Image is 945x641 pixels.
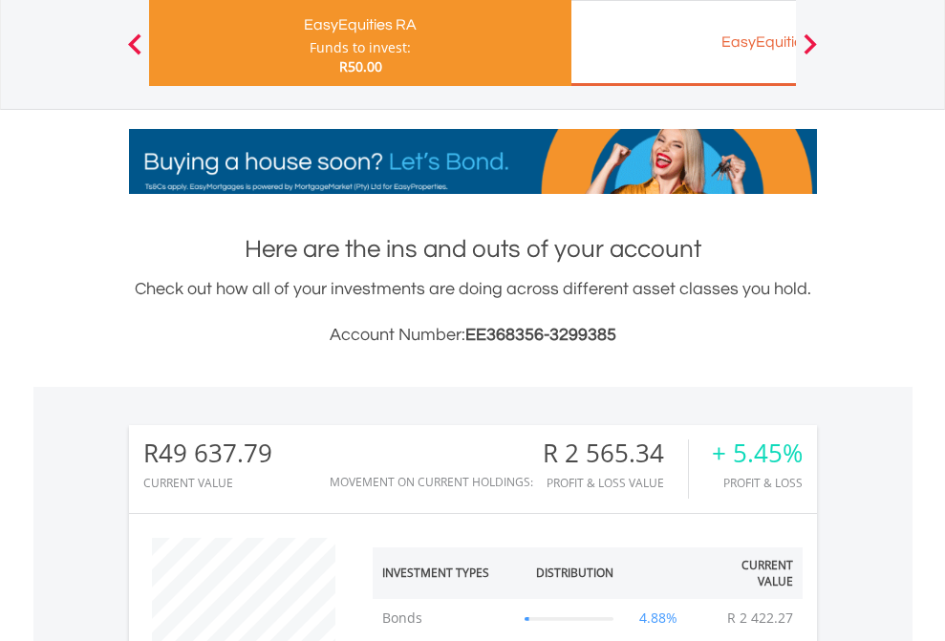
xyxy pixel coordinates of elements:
th: Current Value [695,547,803,599]
div: Profit & Loss Value [543,477,688,489]
div: + 5.45% [712,439,803,467]
div: Movement on Current Holdings: [330,476,533,488]
td: 4.88% [623,599,695,637]
span: R50.00 [339,57,382,75]
div: R49 637.79 [143,439,272,467]
td: R 2 422.27 [718,599,803,637]
h1: Here are the ins and outs of your account [129,232,817,267]
img: EasyMortage Promotion Banner [129,129,817,194]
h3: Account Number: [129,322,817,349]
div: Check out how all of your investments are doing across different asset classes you hold. [129,276,817,349]
div: Funds to invest: [310,38,411,57]
button: Previous [116,43,154,62]
div: Profit & Loss [712,477,803,489]
td: Bonds [373,599,516,637]
div: Distribution [536,565,613,581]
div: R 2 565.34 [543,439,688,467]
div: EasyEquities RA [161,11,560,38]
button: Next [791,43,829,62]
span: EE368356-3299385 [465,326,616,344]
th: Investment Types [373,547,516,599]
div: CURRENT VALUE [143,477,272,489]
